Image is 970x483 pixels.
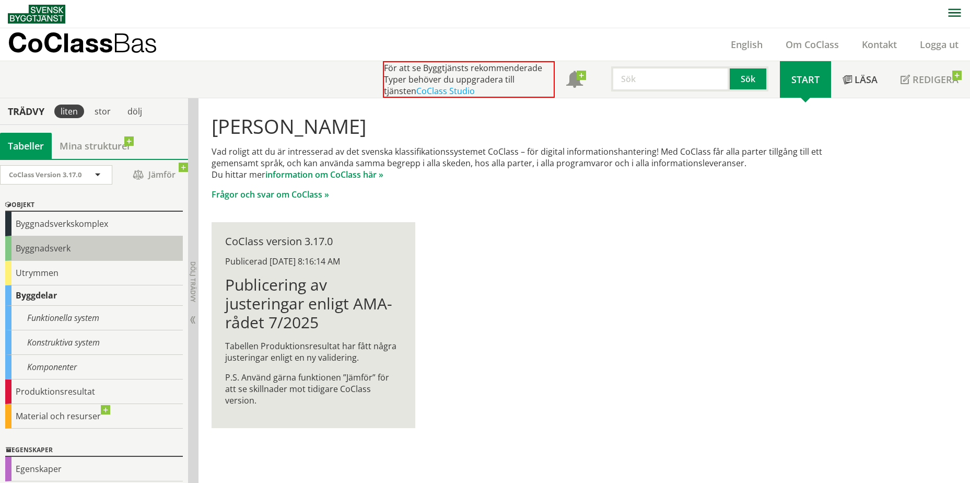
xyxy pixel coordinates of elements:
[54,105,84,118] div: liten
[212,114,854,137] h1: [PERSON_NAME]
[123,166,185,184] span: Jämför
[791,73,820,86] span: Start
[908,38,970,51] a: Logga ut
[780,61,831,98] a: Start
[5,199,183,212] div: Objekt
[225,256,401,267] div: Publicerad [DATE] 8:16:14 AM
[831,61,889,98] a: Läsa
[566,72,583,89] span: Notifikationer
[8,28,180,61] a: CoClassBas
[8,5,65,24] img: Svensk Byggtjänst
[889,61,970,98] a: Redigera
[913,73,959,86] span: Redigera
[719,38,774,51] a: English
[121,105,148,118] div: dölj
[5,306,183,330] div: Funktionella system
[416,85,475,97] a: CoClass Studio
[225,340,401,363] p: Tabellen Produktionsresultat har fått några justeringar enligt en ny validering.
[383,61,555,98] div: För att se Byggtjänsts rekommenderade Typer behöver du uppgradera till tjänsten
[113,27,157,58] span: Bas
[730,66,768,91] button: Sök
[189,261,197,302] span: Dölj trädvy
[5,379,183,404] div: Produktionsresultat
[225,372,401,406] p: P.S. Använd gärna funktionen ”Jämför” för att se skillnader mot tidigare CoClass version.
[5,444,183,457] div: Egenskaper
[5,355,183,379] div: Komponenter
[5,261,183,285] div: Utrymmen
[611,66,730,91] input: Sök
[212,189,329,200] a: Frågor och svar om CoClass »
[265,169,383,180] a: information om CoClass här »
[225,236,401,247] div: CoClass version 3.17.0
[5,404,183,429] div: Material och resurser
[774,38,850,51] a: Om CoClass
[5,285,183,306] div: Byggdelar
[212,146,854,180] p: Vad roligt att du är intresserad av det svenska klassifikationssystemet CoClass – för digital inf...
[855,73,878,86] span: Läsa
[52,133,139,159] a: Mina strukturer
[8,37,157,49] p: CoClass
[5,236,183,261] div: Byggnadsverk
[225,275,401,332] h1: Publicering av justeringar enligt AMA-rådet 7/2025
[5,212,183,236] div: Byggnadsverkskomplex
[850,38,908,51] a: Kontakt
[5,330,183,355] div: Konstruktiva system
[5,457,183,481] div: Egenskaper
[9,170,81,179] span: CoClass Version 3.17.0
[2,106,50,117] div: Trädvy
[88,105,117,118] div: stor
